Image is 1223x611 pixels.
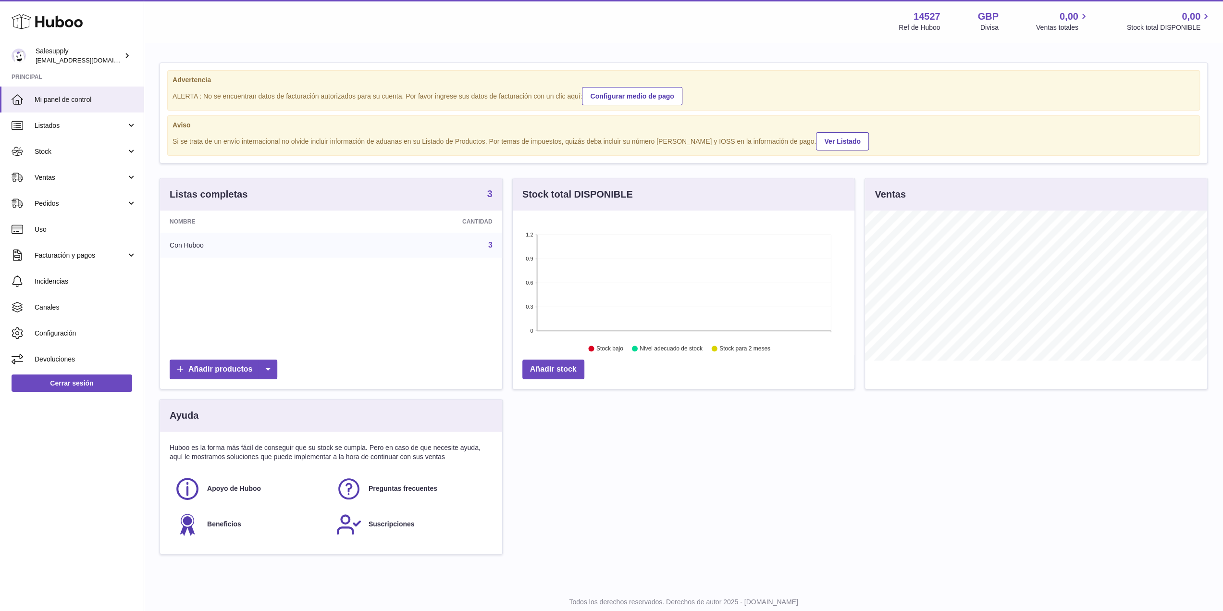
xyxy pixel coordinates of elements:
span: Stock total DISPONIBLE [1127,23,1211,32]
div: Divisa [980,23,999,32]
text: Nivel adecuado de stock [640,346,703,352]
span: Mi panel de control [35,95,136,104]
strong: Aviso [173,121,1195,130]
text: 0.9 [526,256,533,262]
a: 3 [487,189,493,200]
strong: GBP [977,10,998,23]
span: Listados [35,121,126,130]
a: Configurar medio de pago [582,87,682,105]
text: 0.3 [526,304,533,310]
div: Ref de Huboo [899,23,940,32]
span: 0,00 [1182,10,1200,23]
p: Huboo es la forma más fácil de conseguir que su stock se cumpla. Pero en caso de que necesite ayu... [170,443,493,461]
span: Incidencias [35,277,136,286]
text: 0.6 [526,280,533,286]
span: Uso [35,225,136,234]
text: 0 [530,328,533,334]
span: [EMAIL_ADDRESS][DOMAIN_NAME] [36,56,141,64]
text: Stock bajo [596,346,623,352]
span: Canales [35,303,136,312]
div: Si se trata de un envío internacional no olvide incluir información de aduanas en su Listado de P... [173,131,1195,150]
strong: 14527 [914,10,940,23]
span: Suscripciones [369,520,415,529]
a: 0,00 Stock total DISPONIBLE [1127,10,1211,32]
a: Preguntas frecuentes [336,476,488,502]
span: Configuración [35,329,136,338]
a: Cerrar sesión [12,374,132,392]
a: Suscripciones [336,511,488,537]
a: Beneficios [174,511,326,537]
span: Pedidos [35,199,126,208]
span: 0,00 [1060,10,1078,23]
a: Añadir stock [522,360,584,379]
span: Apoyo de Huboo [207,484,261,493]
a: Apoyo de Huboo [174,476,326,502]
span: Preguntas frecuentes [369,484,437,493]
h3: Stock total DISPONIBLE [522,188,633,201]
a: Añadir productos [170,360,277,379]
h3: Ventas [875,188,905,201]
h3: Ayuda [170,409,198,422]
text: 1.2 [526,232,533,237]
h3: Listas completas [170,188,247,201]
a: 3 [488,241,493,249]
div: ALERTA : No se encuentran datos de facturación autorizados para su cuenta. Por favor ingrese sus ... [173,86,1195,105]
span: Facturación y pagos [35,251,126,260]
text: Stock para 2 meses [719,346,770,352]
div: Salesupply [36,47,122,65]
img: integrations@salesupply.com [12,49,26,63]
span: Beneficios [207,520,241,529]
span: Ventas totales [1036,23,1089,32]
strong: 3 [487,189,493,199]
span: Stock [35,147,126,156]
th: Cantidad [337,211,502,233]
strong: Advertencia [173,75,1195,85]
a: 0,00 Ventas totales [1036,10,1089,32]
span: Devoluciones [35,355,136,364]
a: Ver Listado [816,132,868,150]
p: Todos los derechos reservados. Derechos de autor 2025 - [DOMAIN_NAME] [152,598,1215,607]
th: Nombre [160,211,337,233]
span: Ventas [35,173,126,182]
td: Con Huboo [160,233,337,258]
